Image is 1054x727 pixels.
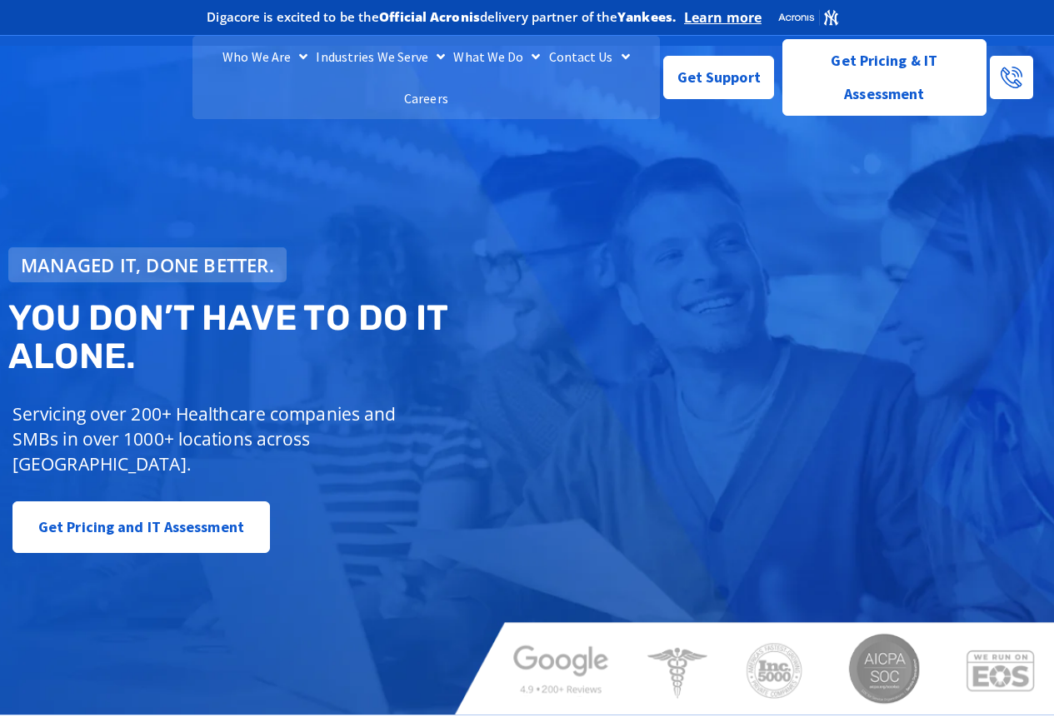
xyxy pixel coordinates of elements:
[192,36,660,119] nav: Menu
[782,39,987,116] a: Get Pricing & IT Assessment
[617,8,676,25] b: Yankees.
[400,77,452,119] a: Careers
[312,36,449,77] a: Industries We Serve
[207,11,676,23] h2: Digacore is excited to be the delivery partner of the
[8,299,538,376] h2: You don’t have to do IT alone.
[38,510,244,544] span: Get Pricing and IT Assessment
[8,247,287,282] a: Managed IT, done better.
[545,36,634,77] a: Contact Us
[777,8,839,27] img: Acronis
[218,36,312,77] a: Who We Are
[12,401,442,476] p: Servicing over 200+ Healthcare companies and SMBs in over 1000+ locations across [GEOGRAPHIC_DATA].
[379,8,480,25] b: Official Acronis
[684,9,762,26] a: Learn more
[25,57,121,98] img: DigaCore Technology Consulting
[663,56,774,99] a: Get Support
[21,256,274,274] span: Managed IT, done better.
[796,44,973,111] span: Get Pricing & IT Assessment
[677,61,761,94] span: Get Support
[449,36,544,77] a: What We Do
[12,501,270,553] a: Get Pricing and IT Assessment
